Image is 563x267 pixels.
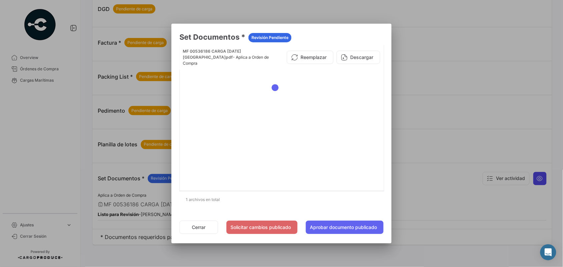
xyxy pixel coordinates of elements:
[226,221,298,234] button: Solicitar cambios publicado
[179,191,384,208] div: 1 archivos en total
[540,244,556,260] div: Abrir Intercom Messenger
[337,51,380,64] button: Descargar
[179,221,218,234] button: Cerrar
[183,49,241,60] span: MF 00536186 CARGA [DATE] [GEOGRAPHIC_DATA]pdf
[179,32,384,42] h3: Set Documentos *
[251,35,289,41] span: Revisión Pendiente
[287,51,334,64] button: Reemplazar
[306,221,384,234] button: Aprobar documento publicado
